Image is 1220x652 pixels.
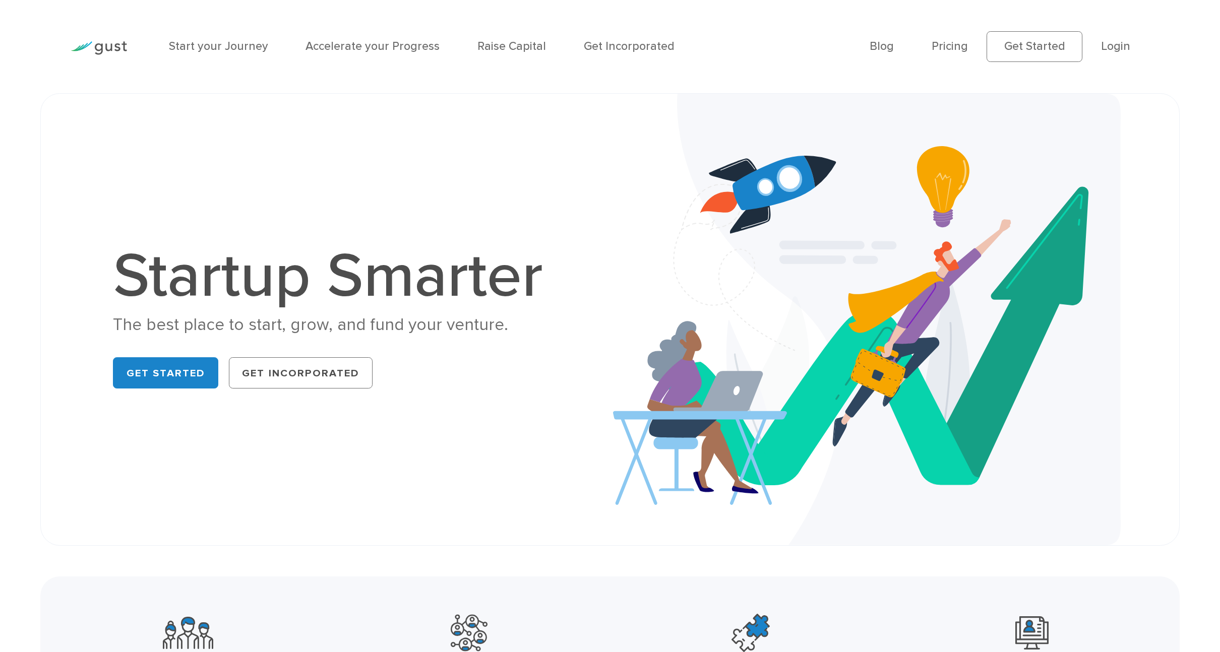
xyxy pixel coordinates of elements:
a: Login [1101,39,1130,53]
a: Accelerate your Progress [306,39,440,53]
a: Get Started [113,357,218,388]
div: The best place to start, grow, and fund your venture. [113,314,561,337]
a: Get Started [987,31,1082,62]
a: Raise Capital [477,39,546,53]
img: Gust Logo [71,41,127,55]
a: Start your Journey [169,39,268,53]
a: Pricing [932,39,968,53]
a: Blog [870,39,894,53]
a: Get Incorporated [229,357,373,388]
a: Get Incorporated [584,39,675,53]
h1: Startup Smarter [113,245,561,308]
img: Startup Smarter Hero [613,94,1121,545]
